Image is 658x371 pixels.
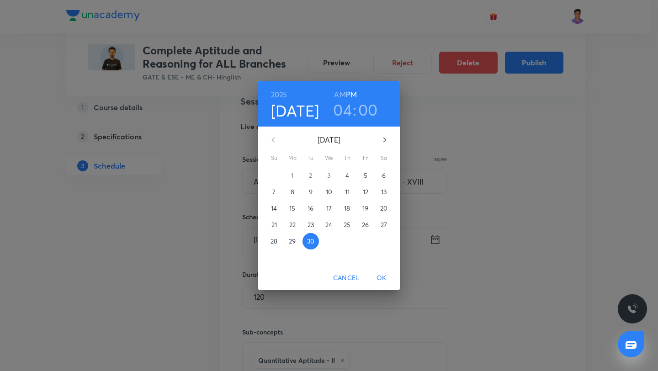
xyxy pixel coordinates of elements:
[266,184,282,200] button: 7
[291,187,294,196] p: 8
[345,171,349,180] p: 4
[302,184,319,200] button: 9
[302,200,319,217] button: 16
[353,100,356,119] h3: :
[289,237,296,246] p: 29
[367,270,396,286] button: OK
[271,220,277,229] p: 21
[339,217,356,233] button: 25
[376,184,392,200] button: 13
[339,200,356,217] button: 18
[271,101,319,120] button: [DATE]
[307,237,314,246] p: 30
[289,220,296,229] p: 22
[329,270,363,286] button: Cancel
[326,204,332,213] p: 17
[376,200,392,217] button: 20
[321,184,337,200] button: 10
[376,154,392,163] span: Sa
[302,233,319,249] button: 30
[364,171,367,180] p: 5
[357,217,374,233] button: 26
[362,204,368,213] p: 19
[339,154,356,163] span: Th
[333,100,352,119] button: 04
[325,220,332,229] p: 24
[339,184,356,200] button: 11
[284,217,301,233] button: 22
[308,204,313,213] p: 16
[339,167,356,184] button: 4
[381,187,387,196] p: 13
[357,154,374,163] span: Fr
[284,200,301,217] button: 15
[344,220,350,229] p: 25
[382,171,386,180] p: 6
[309,187,313,196] p: 9
[266,233,282,249] button: 28
[357,167,374,184] button: 5
[289,204,295,213] p: 15
[381,220,387,229] p: 27
[266,154,282,163] span: Su
[357,184,374,200] button: 12
[376,167,392,184] button: 6
[284,184,301,200] button: 8
[284,134,374,145] p: [DATE]
[344,204,350,213] p: 18
[362,220,369,229] p: 26
[326,187,332,196] p: 10
[357,200,374,217] button: 19
[345,187,350,196] p: 11
[272,187,276,196] p: 7
[380,204,387,213] p: 20
[302,154,319,163] span: Tu
[376,217,392,233] button: 27
[308,220,314,229] p: 23
[321,217,337,233] button: 24
[271,204,277,213] p: 14
[346,88,357,101] button: PM
[321,154,337,163] span: We
[302,217,319,233] button: 23
[271,237,277,246] p: 28
[334,88,345,101] button: AM
[271,88,287,101] button: 2025
[333,272,360,284] span: Cancel
[358,100,378,119] button: 00
[321,200,337,217] button: 17
[266,217,282,233] button: 21
[371,272,393,284] span: OK
[284,233,301,249] button: 29
[284,154,301,163] span: Mo
[363,187,368,196] p: 12
[266,200,282,217] button: 14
